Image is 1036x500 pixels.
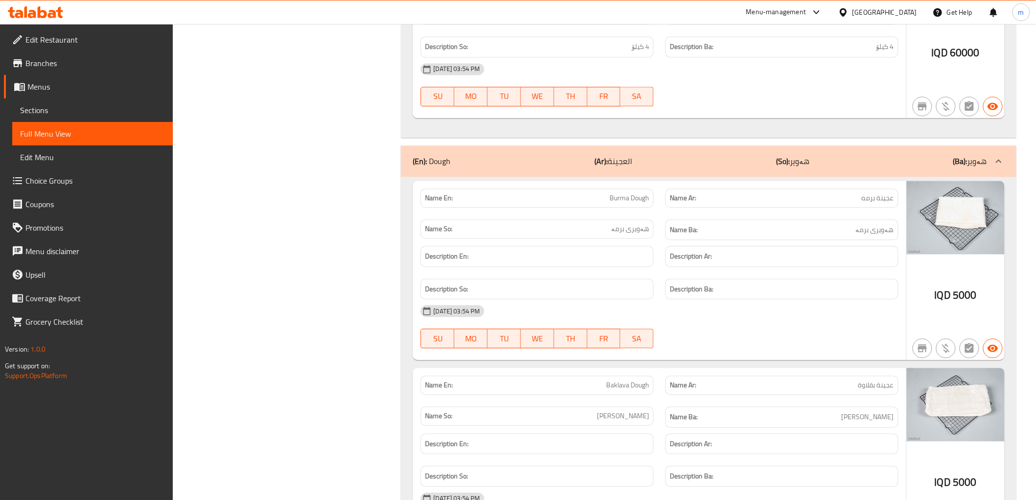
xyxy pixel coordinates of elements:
[558,89,584,103] span: TH
[670,224,698,236] strong: Name Ba:
[4,28,173,51] a: Edit Restaurant
[421,329,454,348] button: SU
[20,104,165,116] span: Sections
[421,87,454,106] button: SU
[953,155,987,167] p: هەویر
[953,154,967,168] b: (Ba):
[670,41,713,53] strong: Description Ba:
[458,89,484,103] span: MO
[12,122,173,145] a: Full Menu View
[488,87,521,106] button: TU
[606,380,649,390] span: Baklava Dough
[670,250,712,262] strong: Description Ar:
[25,245,165,257] span: Menu disclaimer
[25,175,165,187] span: Choice Groups
[983,96,1003,116] button: Available
[597,411,649,421] span: [PERSON_NAME]
[594,155,632,167] p: العجينة
[936,96,956,116] button: Purchased item
[429,64,484,73] span: [DATE] 03:54 PM
[492,332,517,346] span: TU
[907,181,1005,254] img: AlSaffar_Sweets_Burma_dou638808682620003298.jpg
[521,329,554,348] button: WE
[12,98,173,122] a: Sections
[554,87,588,106] button: TH
[4,310,173,333] a: Grocery Checklist
[953,473,977,492] span: 5000
[25,222,165,234] span: Promotions
[401,145,1016,177] div: (En): Dough(Ar):العجينة(So):هەویر(Ba):هەویر
[25,34,165,46] span: Edit Restaurant
[413,154,427,168] b: (En):
[876,41,894,53] span: 4 کیلۆ
[620,329,654,348] button: SA
[4,51,173,75] a: Branches
[20,128,165,140] span: Full Menu View
[4,216,173,239] a: Promotions
[25,57,165,69] span: Branches
[776,155,809,167] p: هەویر
[492,89,517,103] span: TU
[27,81,165,93] span: Menus
[611,224,649,234] span: هەویری برمە
[30,343,46,356] span: 1.0.0
[4,192,173,216] a: Coupons
[425,250,469,262] strong: Description En:
[425,470,468,482] strong: Description So:
[624,89,650,103] span: SA
[554,329,588,348] button: TH
[558,332,584,346] span: TH
[454,87,488,106] button: MO
[776,154,790,168] b: (So):
[960,96,979,116] button: Not has choices
[862,193,894,203] span: عجينة برمه
[20,151,165,163] span: Edit Menu
[935,286,951,305] span: IQD
[950,43,980,62] span: 60000
[525,332,550,346] span: WE
[856,224,894,236] span: هەویری برمە
[425,224,452,234] strong: Name So:
[588,87,621,106] button: FR
[932,43,948,62] span: IQD
[25,198,165,210] span: Coupons
[425,332,450,346] span: SU
[458,332,484,346] span: MO
[425,41,468,53] strong: Description So:
[591,332,617,346] span: FR
[5,359,50,372] span: Get support on:
[425,89,450,103] span: SU
[429,307,484,316] span: [DATE] 03:54 PM
[425,438,469,450] strong: Description En:
[525,89,550,103] span: WE
[983,338,1003,358] button: Available
[624,332,650,346] span: SA
[25,316,165,328] span: Grocery Checklist
[913,96,932,116] button: Not branch specific item
[25,292,165,304] span: Coverage Report
[591,89,617,103] span: FR
[25,269,165,281] span: Upsell
[746,6,806,18] div: Menu-management
[913,338,932,358] button: Not branch specific item
[960,338,979,358] button: Not has choices
[670,438,712,450] strong: Description Ar:
[670,283,713,295] strong: Description Ba:
[12,145,173,169] a: Edit Menu
[632,41,649,53] span: 4 کیلۆ
[858,380,894,390] span: عجينة بقلاوة
[425,193,453,203] strong: Name En:
[842,411,894,423] span: [PERSON_NAME]
[620,87,654,106] button: SA
[425,380,453,390] strong: Name En:
[488,329,521,348] button: TU
[4,263,173,286] a: Upsell
[935,473,951,492] span: IQD
[594,154,608,168] b: (Ar):
[610,193,649,203] span: Burma Dough
[425,283,468,295] strong: Description So:
[5,343,29,356] span: Version:
[4,239,173,263] a: Menu disclaimer
[936,338,956,358] button: Purchased item
[1018,7,1024,18] span: m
